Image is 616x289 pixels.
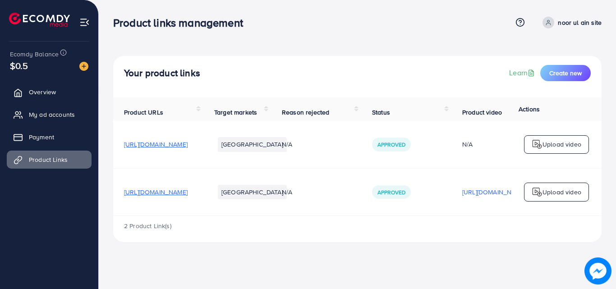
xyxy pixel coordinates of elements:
[532,139,542,150] img: logo
[10,50,59,59] span: Ecomdy Balance
[282,108,329,117] span: Reason rejected
[540,65,591,81] button: Create new
[113,16,250,29] h3: Product links management
[7,106,92,124] a: My ad accounts
[124,188,188,197] span: [URL][DOMAIN_NAME]
[29,155,68,164] span: Product Links
[7,128,92,146] a: Payment
[542,139,581,150] p: Upload video
[542,187,581,197] p: Upload video
[509,68,537,78] a: Learn
[124,221,171,230] span: 2 Product Link(s)
[372,108,390,117] span: Status
[282,140,292,149] span: N/A
[124,140,188,149] span: [URL][DOMAIN_NAME]
[29,87,56,96] span: Overview
[462,108,502,117] span: Product video
[214,108,257,117] span: Target markets
[218,185,287,199] li: [GEOGRAPHIC_DATA]
[7,151,92,169] a: Product Links
[519,105,540,114] span: Actions
[79,17,90,28] img: menu
[377,141,405,148] span: Approved
[218,137,287,151] li: [GEOGRAPHIC_DATA]
[462,140,526,149] div: N/A
[10,59,28,72] span: $0.5
[79,62,88,71] img: image
[549,69,582,78] span: Create new
[377,188,405,196] span: Approved
[558,17,602,28] p: noor ul ain site
[584,257,611,284] img: image
[29,110,75,119] span: My ad accounts
[462,187,526,197] p: [URL][DOMAIN_NAME]
[9,13,70,27] img: logo
[539,17,602,28] a: noor ul ain site
[29,133,54,142] span: Payment
[532,187,542,197] img: logo
[282,188,292,197] span: N/A
[124,108,163,117] span: Product URLs
[7,83,92,101] a: Overview
[124,68,200,79] h4: Your product links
